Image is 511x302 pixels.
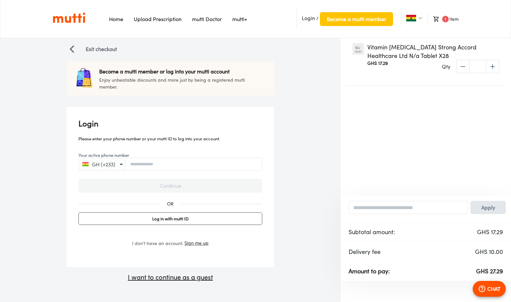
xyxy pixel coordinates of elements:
[353,43,364,55] img: Vitamin B Complex Strong Accord Healthcare Ltd N/a Tablet X28
[477,228,503,236] p: GHS 17.29
[68,45,76,53] img: Navigate Left
[475,247,503,256] p: GHS 10.00
[232,16,247,22] a: Navigates to mutti+ page
[418,16,422,20] img: Dropdown
[109,16,123,22] a: Navigates to Home Page
[349,247,381,256] p: Delivery fee
[86,45,117,53] p: Exit checkout
[473,281,506,297] button: CHAT
[442,16,449,22] span: 1
[427,13,458,25] li: Item
[327,14,386,24] span: Become a mutti member
[81,215,259,223] span: Log in with mutti ID
[349,228,395,236] p: Subtotal amount:
[99,76,249,90] p: Enjoy unbeatable discounts and more just by being a registered mutti member.
[78,239,262,247] div: I don't have an account.
[320,12,393,26] button: Become a mutti member
[487,285,500,293] p: CHAT
[67,43,120,55] button: Navigate LeftExit checkout
[53,12,85,23] img: Logo
[74,68,94,88] img: package icon
[78,118,262,129] p: Login
[67,272,274,282] p: I want to continue as a guest
[349,267,390,276] p: Amount to pay:
[486,60,499,73] span: increase
[367,43,486,60] p: Vitamin [MEDICAL_DATA] Strong Accord Healthcare Ltd N/a Tablet X28
[53,12,85,23] a: Link on the logo navigates to HomePage
[163,197,178,211] div: OR
[192,16,222,22] a: Navigates to mutti doctor website
[80,160,123,169] button: GH (+233)
[297,10,393,29] li: /
[476,267,503,276] p: GHS 27.29
[367,60,388,80] div: GHS 17.29
[185,239,209,247] button: Sign me up
[78,152,129,158] label: Your active phone number
[78,212,262,225] button: Log in with mutti ID
[406,15,416,21] img: Ghana
[442,63,450,70] p: Qty
[134,16,182,22] a: Navigates to Prescription Upload Page
[99,68,249,75] p: Become a mutti member or log into your mutti account
[78,135,262,143] p: Please enter your phone number or your mutti ID to log into your account.
[302,15,315,21] span: Login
